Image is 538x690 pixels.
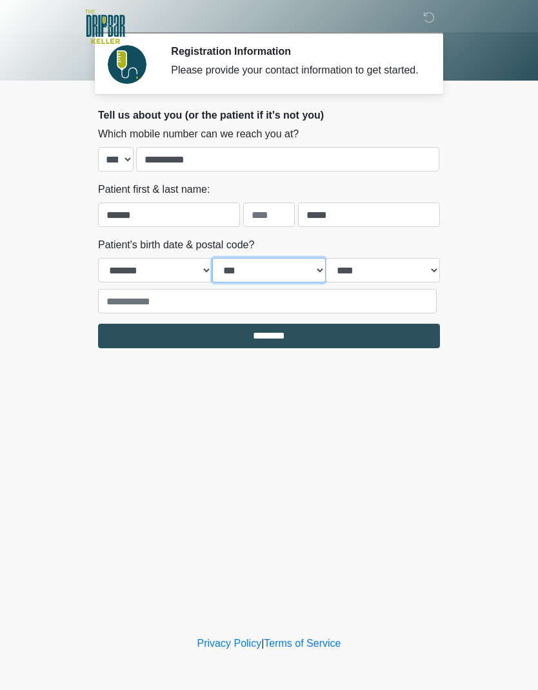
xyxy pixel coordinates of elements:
[98,109,440,121] h2: Tell us about you (or the patient if it's not you)
[98,182,210,197] label: Patient first & last name:
[261,638,264,649] a: |
[98,237,254,253] label: Patient's birth date & postal code?
[98,126,299,142] label: Which mobile number can we reach you at?
[85,10,125,44] img: The DRIPBaR - Keller Logo
[171,63,421,78] div: Please provide your contact information to get started.
[197,638,262,649] a: Privacy Policy
[264,638,341,649] a: Terms of Service
[108,45,146,84] img: Agent Avatar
